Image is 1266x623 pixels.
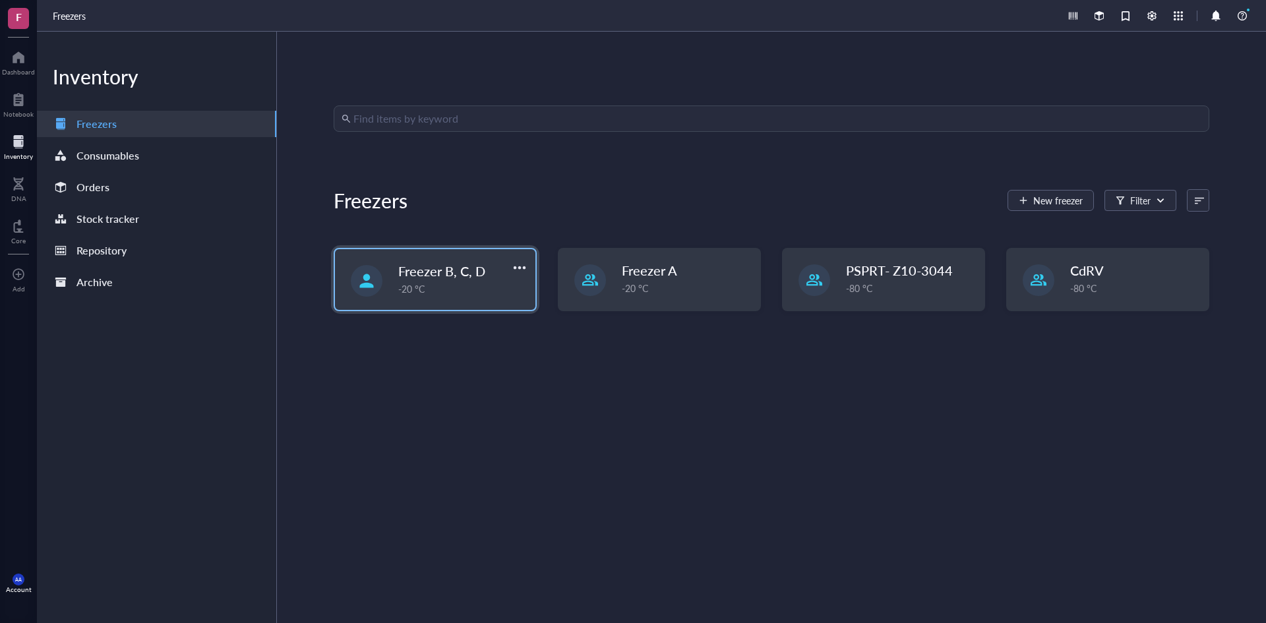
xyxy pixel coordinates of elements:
span: F [16,9,22,25]
span: Freezer A [622,261,677,280]
div: -80 °C [1070,281,1201,295]
span: AA [15,577,22,583]
div: Freezers [76,115,117,133]
button: New freezer [1008,190,1094,211]
a: Freezers [53,9,88,23]
a: Freezers [37,111,276,137]
a: Inventory [4,131,33,160]
div: -80 °C [846,281,977,295]
span: PSPRT- Z10-3044 [846,261,953,280]
div: DNA [11,194,26,202]
a: Core [11,216,26,245]
div: -20 °C [622,281,752,295]
a: Orders [37,174,276,200]
a: Notebook [3,89,34,118]
div: -20 °C [398,282,527,296]
div: Add [13,285,25,293]
a: Stock tracker [37,206,276,232]
div: Inventory [4,152,33,160]
span: New freezer [1033,195,1083,206]
div: Orders [76,178,109,196]
div: Stock tracker [76,210,139,228]
div: Archive [76,273,113,291]
div: Core [11,237,26,245]
a: Archive [37,269,276,295]
div: Repository [76,241,127,260]
a: DNA [11,173,26,202]
span: CdRV [1070,261,1104,280]
div: Filter [1130,193,1151,208]
span: Freezer B, C, D [398,262,485,280]
a: Dashboard [2,47,35,76]
div: Dashboard [2,68,35,76]
div: Notebook [3,110,34,118]
a: Repository [37,237,276,264]
div: Consumables [76,146,139,165]
div: Freezers [334,187,407,214]
div: Account [6,585,32,593]
div: Inventory [37,63,276,90]
a: Consumables [37,142,276,169]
